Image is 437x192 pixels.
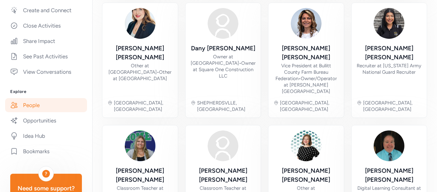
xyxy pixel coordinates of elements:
img: Avatar [374,130,404,161]
div: Other at [GEOGRAPHIC_DATA] Other at [GEOGRAPHIC_DATA] [107,63,173,82]
span: • [239,60,241,66]
span: • [157,69,159,75]
div: Vice President at Bullitt County Farm Bureau Federation Owner/Operator at [PERSON_NAME][GEOGRAPHI... [274,63,339,95]
div: [PERSON_NAME] [PERSON_NAME] [274,166,339,184]
a: Bookmarks [5,144,87,158]
img: Avatar [208,8,238,39]
a: Idea Hub [5,129,87,143]
a: Close Activities [5,19,87,33]
span: • [298,76,301,81]
a: Opportunities [5,113,87,128]
h3: Explore [10,89,82,94]
div: [GEOGRAPHIC_DATA], [GEOGRAPHIC_DATA] [280,100,339,113]
div: [GEOGRAPHIC_DATA], [GEOGRAPHIC_DATA] [363,100,422,113]
div: [PERSON_NAME] [PERSON_NAME] [357,44,422,62]
div: [PERSON_NAME] [PERSON_NAME] [274,44,339,62]
img: Avatar [125,8,155,39]
div: Recruiter at [US_STATE] Army National Guard Recruiter [357,63,422,75]
a: People [5,98,87,112]
div: Dany [PERSON_NAME] [191,44,255,53]
a: Create and Connect [5,3,87,17]
div: [PERSON_NAME] [PERSON_NAME] [191,166,256,184]
a: View Conversations [5,65,87,79]
div: [GEOGRAPHIC_DATA], [GEOGRAPHIC_DATA] [114,100,173,113]
div: ? [42,170,50,178]
img: Avatar [374,8,404,39]
div: Owner at [GEOGRAPHIC_DATA] Owner at Square One Construction LLC [191,54,256,79]
img: Avatar [208,130,238,161]
div: [PERSON_NAME] [PERSON_NAME] [357,166,422,184]
img: Avatar [291,8,322,39]
img: Avatar [291,130,322,161]
div: SHEPHERDSVLLE, [GEOGRAPHIC_DATA] [197,100,256,113]
div: [PERSON_NAME] [PERSON_NAME] [107,166,173,184]
a: See Past Activities [5,49,87,63]
img: Avatar [125,130,155,161]
div: [PERSON_NAME] [PERSON_NAME] [107,44,173,62]
a: Share Impact [5,34,87,48]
